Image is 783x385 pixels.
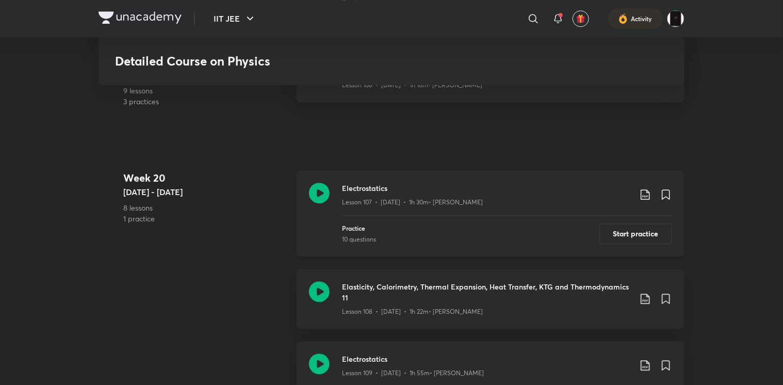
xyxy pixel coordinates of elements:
[576,14,585,23] img: avatar
[342,223,376,233] p: Practice
[342,235,376,244] div: 10 questions
[123,213,288,224] p: 1 practice
[123,186,288,198] h5: [DATE] - [DATE]
[342,307,483,316] p: Lesson 108 • [DATE] • 1h 22m • [PERSON_NAME]
[342,368,484,378] p: Lesson 109 • [DATE] • 1h 55m • [PERSON_NAME]
[667,10,684,27] img: Anurag Agarwal
[297,170,684,269] a: ElectrostaticsLesson 107 • [DATE] • 1h 30m• [PERSON_NAME]Practice10 questionsStart practice
[99,11,182,26] a: Company Logo
[123,96,288,107] p: 3 practices
[342,81,482,90] p: Lesson 106 • [DATE] • 1h 18m • [PERSON_NAME]
[297,269,684,341] a: Elasticity, Calorimetry, Thermal Expansion, Heat Transfer, KTG and Thermodynamics 11Lesson 108 • ...
[123,85,288,96] p: 9 lessons
[599,223,672,244] button: Start practice
[342,198,483,207] p: Lesson 107 • [DATE] • 1h 30m • [PERSON_NAME]
[342,281,631,303] h3: Elasticity, Calorimetry, Thermal Expansion, Heat Transfer, KTG and Thermodynamics 11
[618,12,628,25] img: activity
[123,202,288,213] p: 8 lessons
[573,10,589,27] button: avatar
[123,170,288,186] h4: Week 20
[342,183,631,194] h3: Electrostatics
[207,8,263,29] button: IIT JEE
[99,11,182,24] img: Company Logo
[342,354,631,364] h3: Electrostatics
[115,54,519,69] h3: Detailed Course on Physics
